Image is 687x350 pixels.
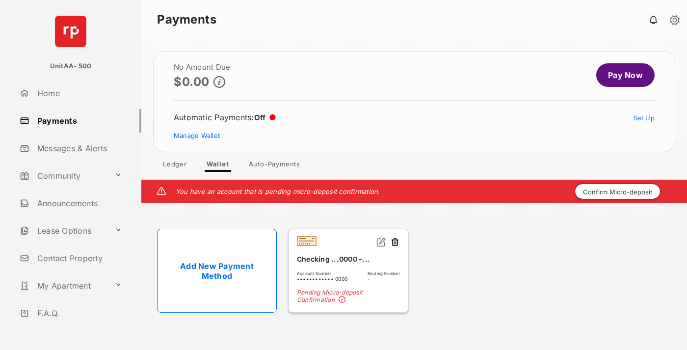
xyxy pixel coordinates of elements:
a: Manage Wallet [174,132,220,139]
img: svg+xml;base64,PHN2ZyB2aWV3Qm94PSIwIDAgMjQgMjQiIHdpZHRoPSIxNiIgaGVpZ2h0PSIxNiIgZmlsbD0ibm9uZSIgeG... [376,237,386,247]
a: Ledger [155,160,195,172]
a: My Apartment [16,274,110,297]
a: Announcements [16,191,141,215]
span: •••••••••••• 0000 [297,276,347,282]
p: $0.00 [174,75,210,88]
img: svg+xml;base64,PHN2ZyB4bWxucz0iaHR0cDovL3d3dy53My5vcmcvMjAwMC9zdmciIHdpZHRoPSI2NCIgaGVpZ2h0PSI2NC... [55,16,86,47]
span: Routing Number [368,271,400,276]
span: Account Number [297,271,347,276]
a: Lease Options [16,219,110,242]
a: Add New Payment Method [157,229,277,313]
p: UnitAA- 500 [50,61,92,71]
h2: No Amount Due [174,63,230,71]
a: Auto-Payments [241,160,308,172]
em: You have an account that is pending micro-deposit confirmation. [176,188,380,195]
a: Set Up [634,114,655,122]
a: Home [16,81,141,105]
a: Messages & Alerts [16,136,141,160]
strong: Payments [157,14,216,26]
span: Off [254,113,266,122]
div: Automatic Payments : [174,112,276,122]
a: F.A.Q. [16,301,141,325]
a: Payments [16,109,141,133]
a: Wallet [199,160,237,172]
a: Community [16,164,110,188]
div: Checking ...0000 -... [297,251,400,267]
span: Pending Micro-deposit Confirmation [297,289,400,304]
button: Confirm Micro-deposit [575,184,661,199]
span: - [368,276,400,282]
a: Contact Property [16,246,141,270]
